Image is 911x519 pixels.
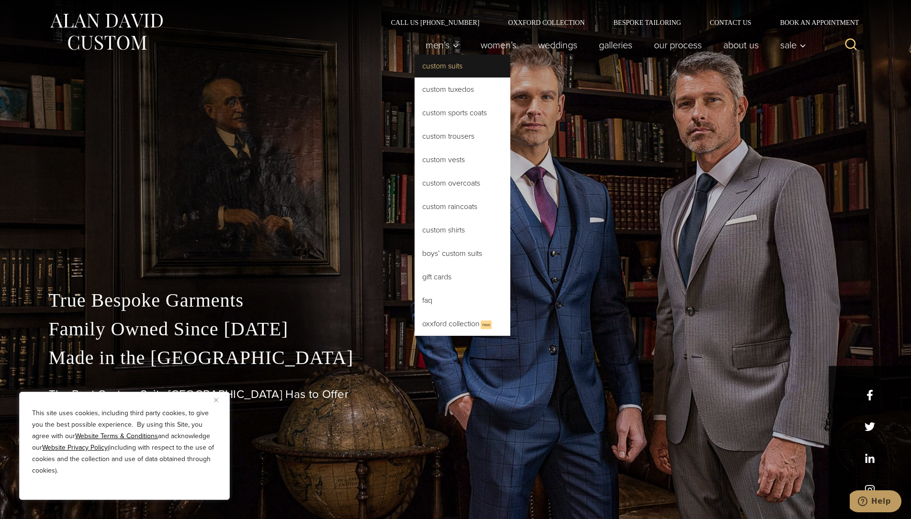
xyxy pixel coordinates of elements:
a: Women’s [470,35,527,55]
nav: Secondary Navigation [377,19,863,26]
a: Galleries [588,35,643,55]
a: Custom Trousers [415,125,510,148]
a: FAQ [415,289,510,312]
a: Custom Vests [415,148,510,171]
a: weddings [527,35,588,55]
a: Custom Suits [415,55,510,77]
a: Custom Shirts [415,219,510,242]
p: True Bespoke Garments Family Owned Since [DATE] Made in the [GEOGRAPHIC_DATA] [49,286,863,372]
a: Gift Cards [415,265,510,288]
p: This site uses cookies, including third party cookies, to give you the best possible experience. ... [32,408,217,476]
a: Our Process [643,35,712,55]
a: Oxxford CollectionNew [415,312,510,336]
button: Sale sub menu toggle [769,35,811,55]
a: Custom Raincoats [415,195,510,218]
h1: The Best Custom Suits [GEOGRAPHIC_DATA] Has to Offer [49,387,863,401]
a: Boys’ Custom Suits [415,242,510,265]
nav: Primary Navigation [415,35,811,55]
button: Child menu of Men’s [415,35,470,55]
button: Close [214,394,225,406]
img: Alan David Custom [49,11,164,53]
a: Book an Appointment [765,19,862,26]
a: Call Us [PHONE_NUMBER] [377,19,494,26]
a: Custom Tuxedos [415,78,510,101]
a: About Us [712,35,769,55]
span: New [481,320,492,329]
a: Contact Us [696,19,766,26]
iframe: Opens a widget where you can chat to one of our agents [850,490,901,514]
a: Custom Overcoats [415,172,510,195]
a: Website Terms & Conditions [75,431,158,441]
a: Oxxford Collection [494,19,599,26]
button: View Search Form [840,33,863,56]
a: Website Privacy Policy [42,442,108,453]
a: Custom Sports Coats [415,101,510,124]
a: Bespoke Tailoring [599,19,695,26]
img: Close [214,398,218,402]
